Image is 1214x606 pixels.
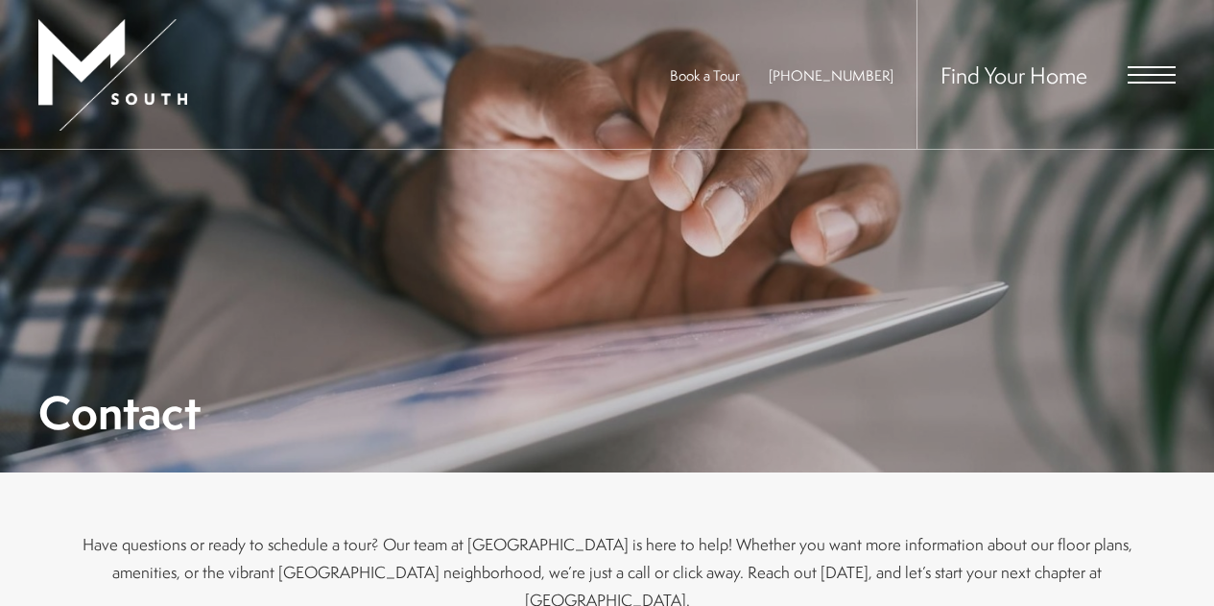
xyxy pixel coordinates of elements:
[940,60,1087,90] a: Find Your Home
[769,65,893,85] span: [PHONE_NUMBER]
[1128,66,1176,84] button: Open Menu
[670,65,740,85] a: Book a Tour
[38,391,201,434] h1: Contact
[38,19,187,131] img: MSouth
[769,65,893,85] a: Call Us at 813-570-8014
